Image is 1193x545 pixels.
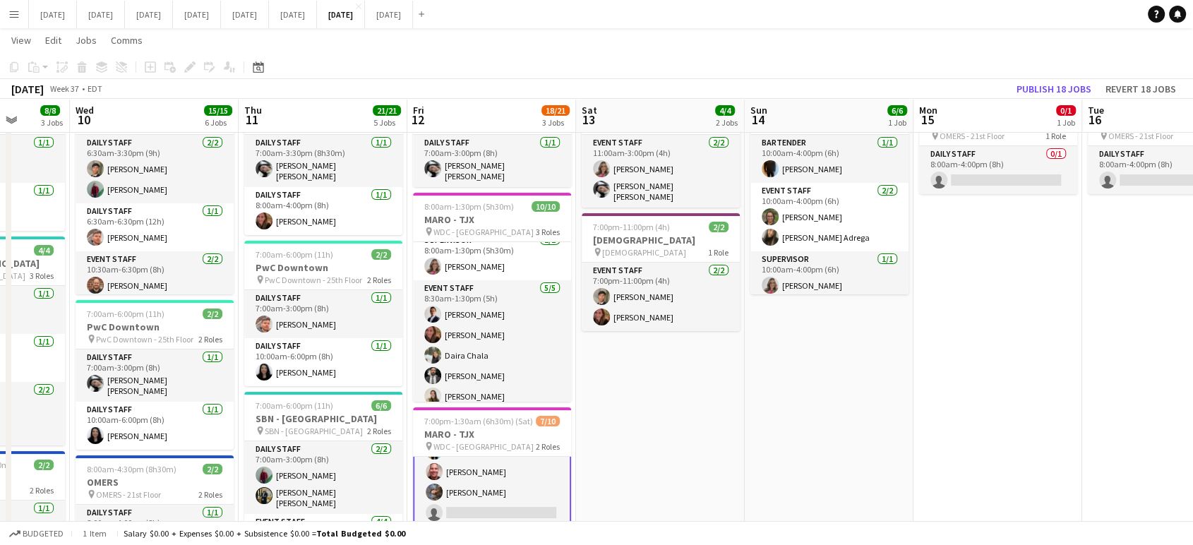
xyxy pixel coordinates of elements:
button: Revert 18 jobs [1100,80,1182,98]
span: Budgeted [23,529,64,539]
span: Edit [45,34,61,47]
button: [DATE] [77,1,125,28]
div: EDT [88,83,102,94]
span: Total Budgeted $0.00 [316,528,405,539]
a: Jobs [70,31,102,49]
button: Budgeted [7,526,66,541]
div: Salary $0.00 + Expenses $0.00 + Subsistence $0.00 = [124,528,405,539]
button: [DATE] [29,1,77,28]
button: [DATE] [269,1,317,28]
span: Comms [111,34,143,47]
a: Comms [105,31,148,49]
a: View [6,31,37,49]
button: [DATE] [365,1,413,28]
a: Edit [40,31,67,49]
button: Publish 18 jobs [1011,80,1097,98]
button: [DATE] [173,1,221,28]
div: [DATE] [11,82,44,96]
span: 1 item [78,528,112,539]
span: Jobs [76,34,97,47]
button: [DATE] [221,1,269,28]
button: [DATE] [317,1,365,28]
button: [DATE] [125,1,173,28]
span: View [11,34,31,47]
